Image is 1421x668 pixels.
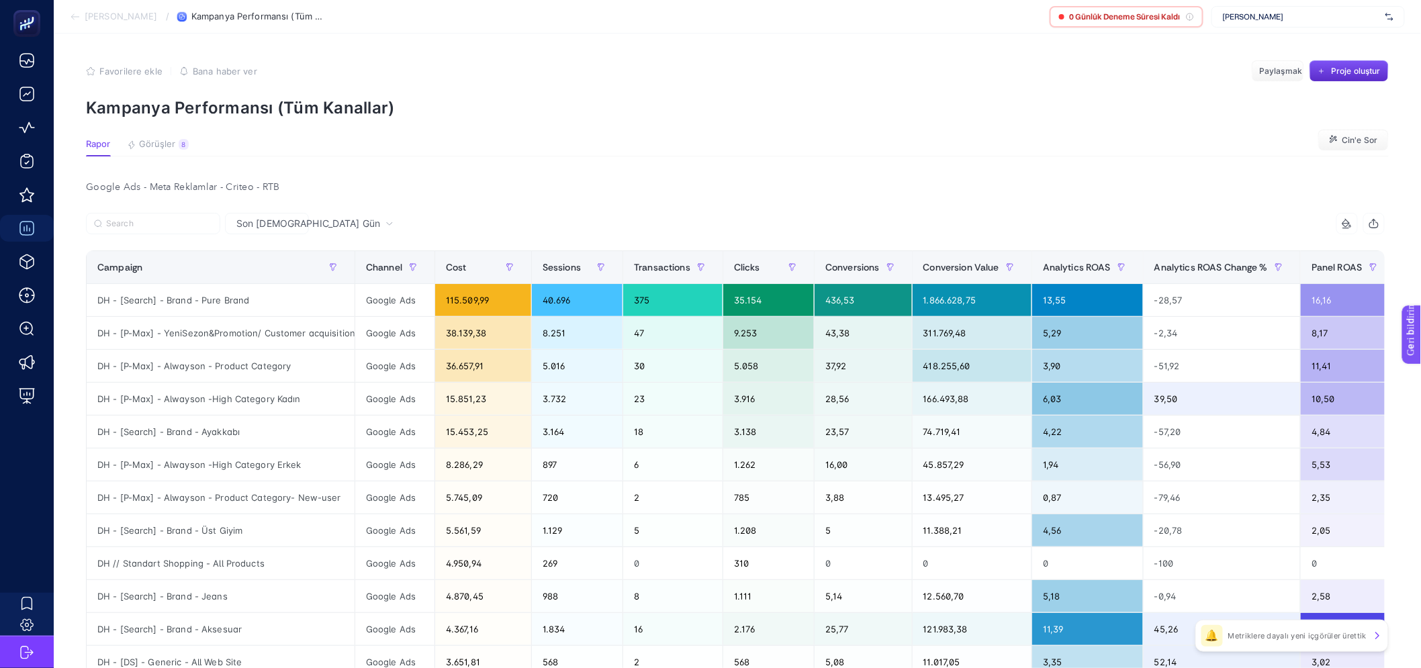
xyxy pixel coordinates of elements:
[181,140,185,148] font: 8
[1032,350,1143,382] div: 3,90
[1252,60,1304,82] button: Paylaşmak
[723,383,814,415] div: 3.916
[1070,11,1181,21] font: 0 Günlük Deneme Süresi Kaldı
[191,11,352,21] font: Kampanya Performansı (Tüm Kanallar)
[435,350,531,382] div: 36.657,91
[1032,613,1143,645] div: 11,39
[435,317,531,349] div: 38.139,38
[355,416,434,448] div: Google Ads
[139,138,176,149] font: Görüşler
[815,514,912,546] div: 5
[1301,613,1394,645] div: 27,93
[913,350,1032,382] div: 418.255,60
[723,580,814,612] div: 1.111
[913,284,1032,316] div: 1.866.628,75
[623,350,723,382] div: 30
[435,580,531,612] div: 4.870,45
[1032,547,1143,579] div: 0
[87,317,355,349] div: DH - [P-Max] - YeniSezon&Promotion/ Customer acquisition
[1385,10,1393,23] img: svg%3e
[913,383,1032,415] div: 166.493,88
[623,481,723,514] div: 2
[435,284,531,316] div: 115.509,99
[1144,547,1300,579] div: -100
[723,416,814,448] div: 3.138
[913,514,1032,546] div: 11.388,21
[86,98,394,117] font: Kampanya Performansı (Tüm Kanallar)
[543,262,581,273] span: Sessions
[913,481,1032,514] div: 13.495,27
[815,350,912,382] div: 37,92
[923,262,999,273] span: Conversion Value
[815,613,912,645] div: 25,77
[623,514,723,546] div: 5
[1032,481,1143,514] div: 0,87
[532,547,623,579] div: 269
[435,514,531,546] div: 5.561,59
[1144,448,1300,481] div: -56,90
[532,580,623,612] div: 988
[1301,350,1394,382] div: 11,41
[97,262,142,273] span: Campaign
[815,416,912,448] div: 23,57
[1144,383,1300,415] div: 39,50
[87,284,355,316] div: DH - [Search] - Brand - Pure Brand
[87,416,355,448] div: DH - [Search] - Brand - Ayakkabı
[1228,631,1367,640] font: Metriklere dayalı yeni içgörüler ürettik
[1144,514,1300,546] div: -20,78
[236,218,380,229] font: Son [DEMOGRAPHIC_DATA] Gün
[1032,416,1143,448] div: 4,22
[1144,481,1300,514] div: -79,46
[86,183,280,192] font: Google Ads - Meta Reklamlar - Criteo - RTB
[532,416,623,448] div: 3.164
[87,383,355,415] div: DH - [P-Max] - Alwayson -High Category Kadın
[87,350,355,382] div: DH - [P-Max] - Alwayson - Product Category
[815,547,912,579] div: 0
[1312,262,1362,273] span: Panel ROAS
[913,580,1032,612] div: 12.560,70
[734,262,760,273] span: Clicks
[193,66,257,77] font: Bana haber ver
[1301,284,1394,316] div: 16,16
[532,481,623,514] div: 720
[723,481,814,514] div: 785
[1144,416,1300,448] div: -57,20
[166,11,169,21] font: /
[1318,130,1389,151] button: Cin'e Sor
[1032,448,1143,481] div: 1,94
[355,317,434,349] div: Google Ads
[435,383,531,415] div: 15.851,23
[532,514,623,546] div: 1.129
[1043,262,1111,273] span: Analytics ROAS
[435,481,531,514] div: 5.745,09
[1301,448,1394,481] div: 5,53
[532,613,623,645] div: 1.834
[634,262,690,273] span: Transactions
[85,11,158,21] font: [PERSON_NAME]
[815,580,912,612] div: 5,14
[435,547,531,579] div: 4.950,94
[1259,66,1302,76] font: Paylaşmak
[86,66,163,77] button: Favorilere ekle
[532,284,623,316] div: 40.696
[723,284,814,316] div: 35.154
[623,580,723,612] div: 8
[87,481,355,514] div: DH - [P-Max] - Alwayson - Product Category- New-user
[86,138,111,149] font: Rapor
[532,317,623,349] div: 8.251
[8,3,62,14] font: Geri bildirim
[913,317,1032,349] div: 311.769,48
[623,448,723,481] div: 6
[1331,66,1381,76] font: Proje oluştur
[435,416,531,448] div: 15.453,25
[1301,547,1394,579] div: 0
[1301,481,1394,514] div: 2,35
[1301,383,1394,415] div: 10,50
[87,613,355,645] div: DH - [Search] - Brand - Aksesuar
[1301,580,1394,612] div: 2,58
[446,262,467,273] span: Cost
[87,580,355,612] div: DH - [Search] - Brand - Jeans
[532,448,623,481] div: 897
[355,613,434,645] div: Google Ads
[723,514,814,546] div: 1.208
